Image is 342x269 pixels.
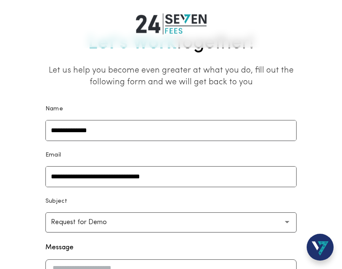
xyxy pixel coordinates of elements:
[46,120,297,141] input: Name
[45,243,74,253] label: Message
[45,151,61,159] p: Email
[45,212,297,232] button: Request for Demo
[136,13,207,34] img: 24|Seven Fees Logo
[51,217,120,227] p: Request for Demo
[46,167,297,187] input: Email
[45,197,67,206] p: Subject
[45,105,63,113] p: Name
[45,65,297,88] p: Let us help you become even greater at what you do, fill out the following form and we will get b...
